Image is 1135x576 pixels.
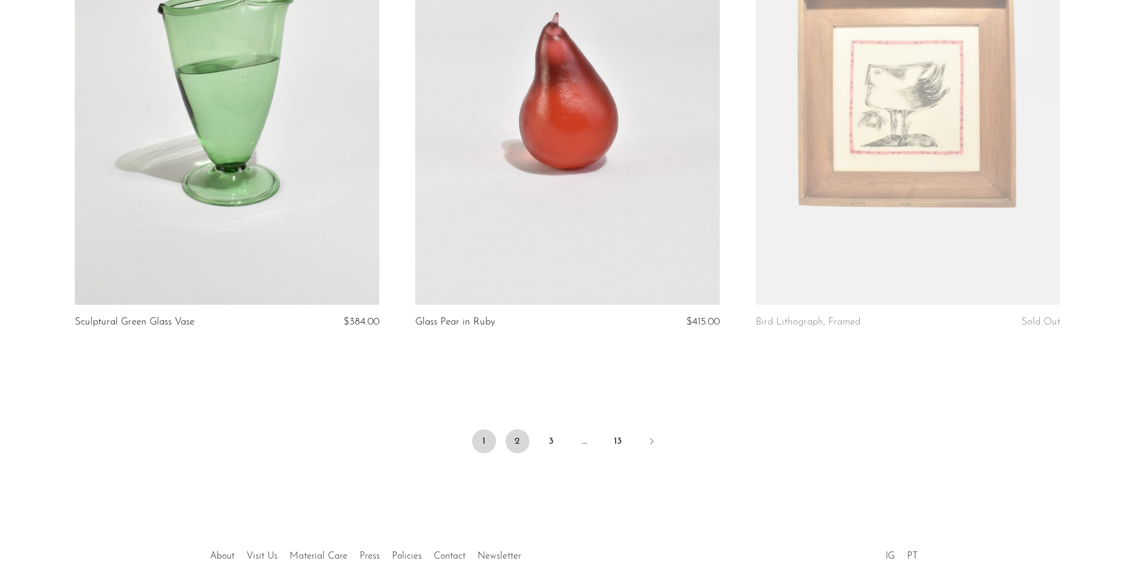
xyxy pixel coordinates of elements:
a: IG [886,551,895,561]
a: Press [360,551,380,561]
a: Contact [434,551,465,561]
a: Sculptural Green Glass Vase [75,317,194,328]
span: $415.00 [686,317,720,327]
a: 13 [606,429,630,453]
a: Visit Us [247,551,278,561]
a: Glass Pear in Ruby [415,317,495,328]
a: PT [907,551,918,561]
ul: Social Medias [880,542,924,565]
a: Next [640,429,664,456]
a: Material Care [290,551,348,561]
span: … [573,429,597,453]
a: 3 [539,429,563,453]
span: $384.00 [343,317,379,327]
a: Bird Lithograph, Framed [756,317,860,328]
a: 2 [506,429,530,453]
a: Policies [392,551,422,561]
span: 1 [472,429,496,453]
ul: Quick links [204,542,527,565]
a: About [210,551,235,561]
span: Sold Out [1021,317,1060,327]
